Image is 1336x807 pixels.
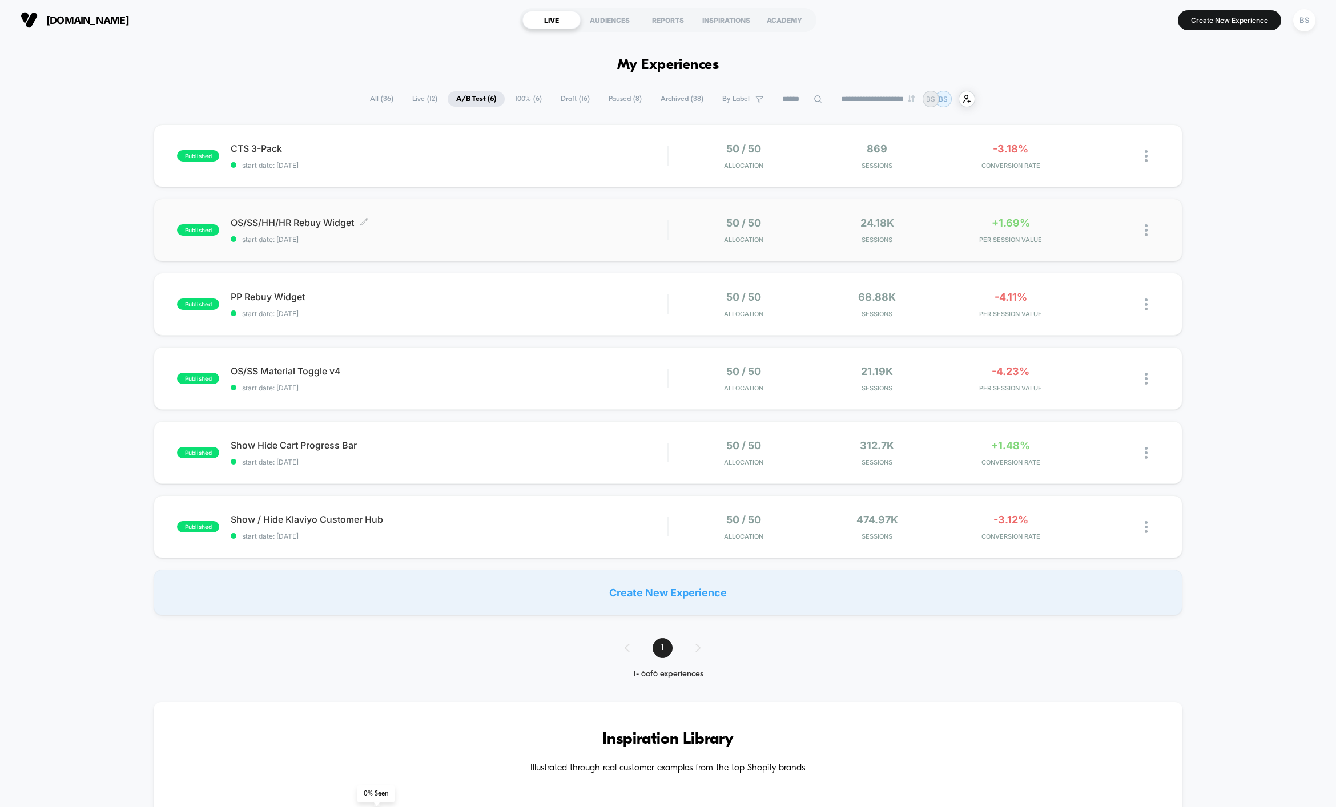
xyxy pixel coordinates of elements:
[17,11,132,29] button: [DOMAIN_NAME]
[724,384,763,392] span: Allocation
[506,91,550,107] span: 100% ( 6 )
[722,95,750,103] span: By Label
[231,143,667,154] span: CTS 3-Pack
[231,458,667,466] span: start date: [DATE]
[992,217,1030,229] span: +1.69%
[1145,447,1148,459] img: close
[1145,373,1148,385] img: close
[188,731,1148,749] h3: Inspiration Library
[552,91,598,107] span: Draft ( 16 )
[617,57,719,74] h1: My Experiences
[726,439,761,451] span: 50 / 50
[600,91,650,107] span: Paused ( 8 )
[652,91,712,107] span: Archived ( 38 )
[860,439,894,451] span: 312.7k
[947,384,1075,392] span: PER SESSION VALUE
[697,11,755,29] div: INSPIRATIONS
[858,291,896,303] span: 68.88k
[813,384,941,392] span: Sessions
[860,217,894,229] span: 24.18k
[939,95,948,103] p: BS
[724,458,763,466] span: Allocation
[992,365,1029,377] span: -4.23%
[231,532,667,540] span: start date: [DATE]
[726,217,761,229] span: 50 / 50
[1178,10,1281,30] button: Create New Experience
[947,458,1075,466] span: CONVERSION RATE
[231,291,667,302] span: PP Rebuy Widget
[188,763,1148,774] h4: Illustrated through real customer examples from the top Shopify brands
[231,309,667,318] span: start date: [DATE]
[154,570,1182,615] div: Create New Experience
[21,11,38,29] img: Visually logo
[995,291,1027,303] span: -4.11%
[177,521,219,532] span: published
[813,236,941,244] span: Sessions
[1145,298,1148,310] img: close
[613,669,723,679] div: 1 - 6 of 6 experiences
[861,365,893,377] span: 21.19k
[813,310,941,318] span: Sessions
[448,91,505,107] span: A/B Test ( 6 )
[177,447,219,458] span: published
[947,162,1075,170] span: CONVERSION RATE
[231,235,667,244] span: start date: [DATE]
[724,532,763,540] span: Allocation
[231,365,667,377] span: OS/SS Material Toggle v4
[231,384,667,392] span: start date: [DATE]
[357,785,395,802] span: 0 % Seen
[639,11,697,29] div: REPORTS
[231,161,667,170] span: start date: [DATE]
[755,11,814,29] div: ACADEMY
[1145,521,1148,533] img: close
[231,514,667,525] span: Show / Hide Klaviyo Customer Hub
[991,439,1030,451] span: +1.48%
[724,310,763,318] span: Allocation
[724,236,763,244] span: Allocation
[947,236,1075,244] span: PER SESSION VALUE
[947,532,1075,540] span: CONVERSION RATE
[724,162,763,170] span: Allocation
[726,365,761,377] span: 50 / 50
[177,150,219,162] span: published
[947,310,1075,318] span: PER SESSION VALUE
[231,217,667,228] span: OS/SS/HH/HR Rebuy Widget
[653,638,673,658] span: 1
[177,298,219,310] span: published
[177,224,219,236] span: published
[1293,9,1315,31] div: BS
[926,95,935,103] p: BS
[813,532,941,540] span: Sessions
[231,439,667,451] span: Show Hide Cart Progress Bar
[726,291,761,303] span: 50 / 50
[813,458,941,466] span: Sessions
[361,91,402,107] span: All ( 36 )
[522,11,581,29] div: LIVE
[867,143,887,155] span: 869
[908,95,915,102] img: end
[1290,9,1319,32] button: BS
[1145,150,1148,162] img: close
[813,162,941,170] span: Sessions
[993,514,1028,526] span: -3.12%
[1145,224,1148,236] img: close
[177,373,219,384] span: published
[856,514,898,526] span: 474.97k
[46,14,129,26] span: [DOMAIN_NAME]
[726,514,761,526] span: 50 / 50
[726,143,761,155] span: 50 / 50
[404,91,446,107] span: Live ( 12 )
[993,143,1028,155] span: -3.18%
[581,11,639,29] div: AUDIENCES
